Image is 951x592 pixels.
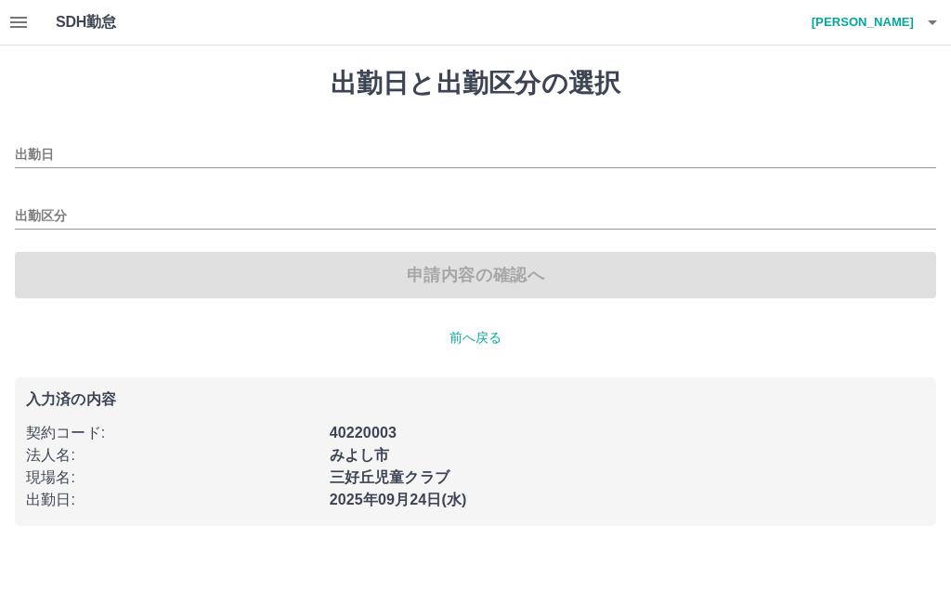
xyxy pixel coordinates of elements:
[330,492,467,507] b: 2025年09月24日(水)
[15,328,936,348] p: 前へ戻る
[26,444,319,467] p: 法人名 :
[26,489,319,511] p: 出勤日 :
[26,422,319,444] p: 契約コード :
[330,447,390,463] b: みよし市
[26,467,319,489] p: 現場名 :
[330,469,449,485] b: 三好丘児童クラブ
[330,425,397,441] b: 40220003
[15,68,936,99] h1: 出勤日と出勤区分の選択
[26,392,925,407] p: 入力済の内容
